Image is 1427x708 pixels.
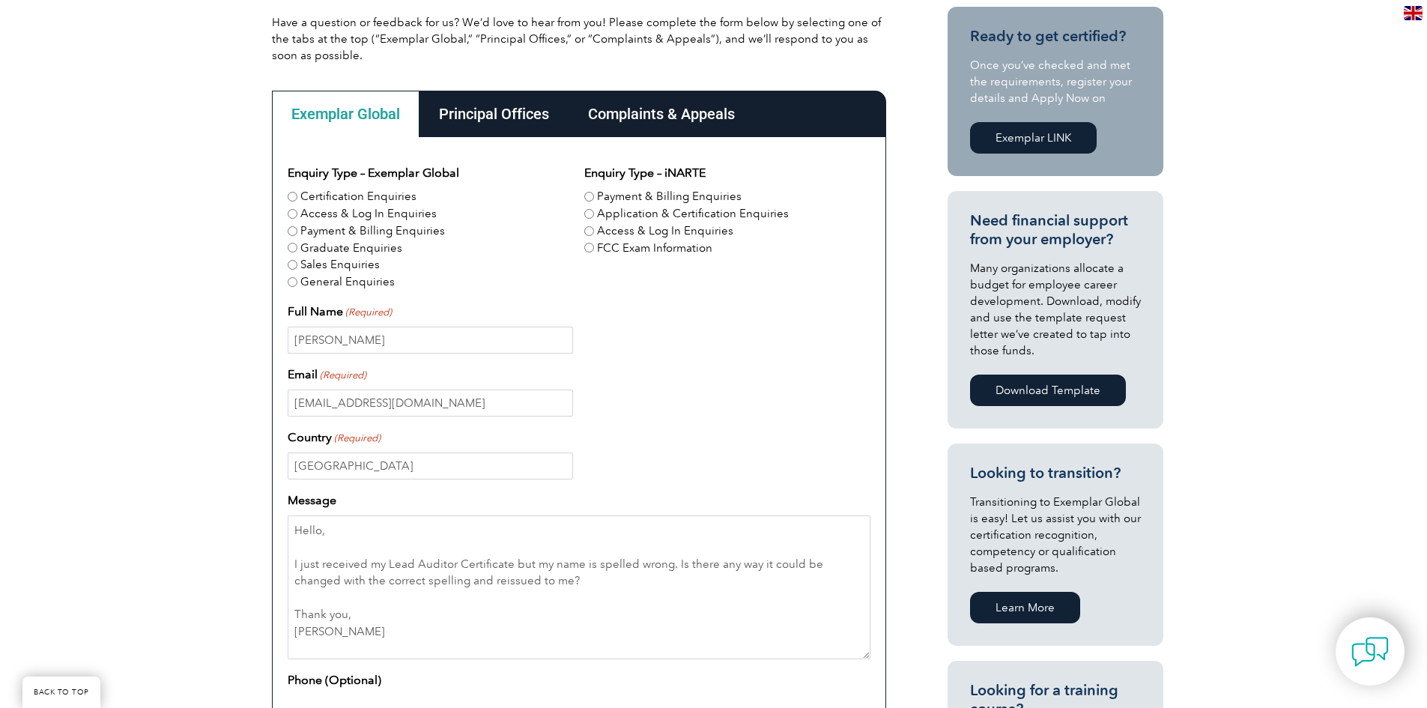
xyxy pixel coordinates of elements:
img: en [1404,6,1423,20]
label: FCC Exam Information [597,240,712,257]
legend: Enquiry Type – Exemplar Global [288,164,459,182]
label: Graduate Enquiries [300,240,402,257]
p: Have a question or feedback for us? We’d love to hear from you! Please complete the form below by... [272,14,886,64]
label: Payment & Billing Enquiries [597,188,742,205]
img: contact-chat.png [1351,633,1389,671]
h3: Looking to transition? [970,464,1141,482]
label: Full Name [288,303,392,321]
label: Payment & Billing Enquiries [300,223,445,240]
label: Application & Certification Enquiries [597,205,789,223]
label: Phone (Optional) [288,671,381,689]
h3: Need financial support from your employer? [970,211,1141,249]
span: (Required) [333,431,381,446]
div: Exemplar Global [272,91,419,137]
a: BACK TO TOP [22,677,100,708]
p: Many organizations allocate a budget for employee career development. Download, modify and use th... [970,260,1141,359]
label: General Enquiries [300,273,395,291]
label: Certification Enquiries [300,188,416,205]
a: Learn More [970,592,1080,623]
h3: Ready to get certified? [970,27,1141,46]
label: Access & Log In Enquiries [300,205,437,223]
a: Download Template [970,375,1126,406]
p: Once you’ve checked and met the requirements, register your details and Apply Now on [970,57,1141,106]
div: Principal Offices [419,91,569,137]
label: Access & Log In Enquiries [597,223,733,240]
label: Country [288,429,381,447]
span: (Required) [318,368,366,383]
a: Exemplar LINK [970,122,1097,154]
legend: Enquiry Type – iNARTE [584,164,706,182]
div: Complaints & Appeals [569,91,754,137]
label: Email [288,366,366,384]
span: (Required) [344,305,392,320]
label: Sales Enquiries [300,256,380,273]
label: Message [288,491,336,509]
p: Transitioning to Exemplar Global is easy! Let us assist you with our certification recognition, c... [970,494,1141,576]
